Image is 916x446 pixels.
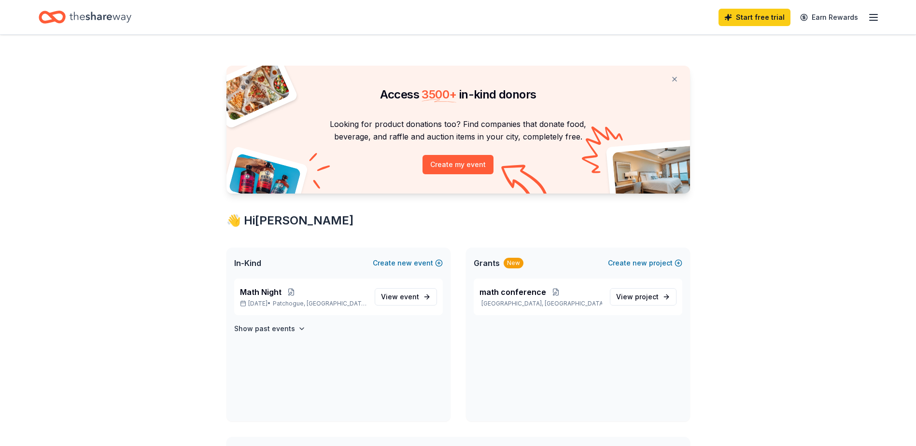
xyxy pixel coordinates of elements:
p: [DATE] • [240,300,367,307]
span: math conference [479,286,546,298]
h4: Show past events [234,323,295,334]
a: View event [375,288,437,306]
span: In-Kind [234,257,261,269]
span: project [635,293,659,301]
span: new [633,257,647,269]
a: Home [39,6,131,28]
p: [GEOGRAPHIC_DATA], [GEOGRAPHIC_DATA] [479,300,602,307]
button: Createnewevent [373,257,443,269]
button: Create my event [423,155,493,174]
span: Access in-kind donors [380,87,536,101]
span: View [616,291,659,303]
p: Looking for product donations too? Find companies that donate food, beverage, and raffle and auct... [238,118,678,143]
a: Earn Rewards [794,9,864,26]
span: Patchogue, [GEOGRAPHIC_DATA] [273,300,366,307]
img: Pizza [215,60,291,122]
span: View [381,291,419,303]
span: Math Night [240,286,282,298]
span: Grants [474,257,500,269]
button: Createnewproject [608,257,682,269]
span: new [397,257,412,269]
img: Curvy arrow [501,165,550,201]
span: 3500 + [422,87,456,101]
div: New [504,258,523,268]
a: View project [610,288,676,306]
span: event [400,293,419,301]
a: Start free trial [719,9,790,26]
div: 👋 Hi [PERSON_NAME] [226,213,690,228]
button: Show past events [234,323,306,334]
